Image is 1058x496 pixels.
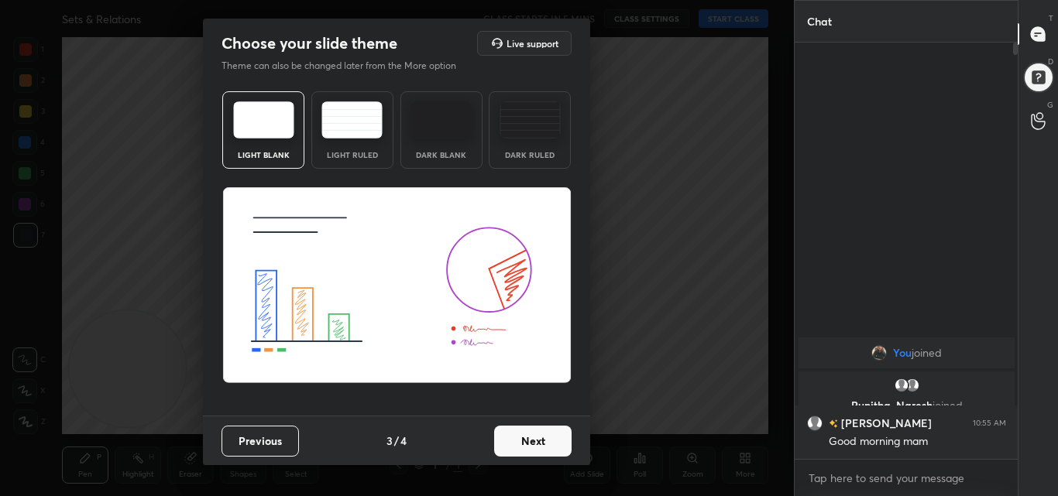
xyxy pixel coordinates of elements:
div: Dark Ruled [499,151,561,159]
span: You [893,347,912,359]
img: 90448af0b9cb4c5687ded3cc1f3856a3.jpg [871,345,887,361]
img: lightTheme.e5ed3b09.svg [233,101,294,139]
p: D [1048,56,1053,67]
h4: / [394,433,399,449]
h6: [PERSON_NAME] [838,415,932,431]
img: lightThemeBanner.fbc32fad.svg [222,187,572,384]
p: Chat [795,1,844,42]
p: Theme can also be changed later from the More option [222,59,472,73]
div: 10:55 AM [973,419,1006,428]
p: G [1047,99,1053,111]
button: Next [494,426,572,457]
h4: 4 [400,433,407,449]
h5: Live support [507,39,558,48]
div: Good morning mam [829,434,1006,450]
img: default.png [807,416,823,431]
span: joined [912,347,942,359]
p: T [1049,12,1053,24]
img: lightRuledTheme.5fabf969.svg [321,101,383,139]
img: darkRuledTheme.de295e13.svg [500,101,561,139]
h2: Choose your slide theme [222,33,397,53]
div: Dark Blank [410,151,472,159]
p: Punitha, Naresh [808,399,1005,412]
img: no-rating-badge.077c3623.svg [829,419,838,428]
img: default.png [893,378,909,393]
h4: 3 [386,433,393,449]
div: grid [795,334,1018,459]
div: Light Blank [232,151,294,159]
button: Previous [222,426,299,457]
span: joined [932,398,962,412]
img: darkTheme.f0cc69e5.svg [410,101,472,139]
img: default.png [904,378,919,393]
div: Light Ruled [321,151,383,159]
